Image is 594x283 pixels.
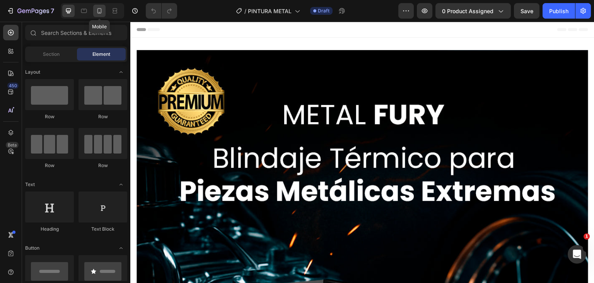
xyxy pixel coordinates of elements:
div: Row [25,113,74,120]
span: Button [25,245,39,252]
span: PINTURA METAL [248,7,292,15]
button: Publish [543,3,575,19]
span: Section [43,51,60,58]
span: Toggle open [115,178,127,191]
span: Save [521,8,533,14]
p: 7 [51,6,54,16]
span: Toggle open [115,66,127,78]
span: 0 product assigned [442,7,493,15]
input: Search Sections & Elements [25,25,127,40]
div: Publish [549,7,568,15]
div: Row [25,162,74,169]
button: Save [514,3,539,19]
button: 7 [3,3,58,19]
div: 450 [7,83,19,89]
span: Element [92,51,110,58]
div: Beta [6,142,19,148]
div: Heading [25,226,74,233]
span: / [244,7,246,15]
span: Layout [25,69,40,76]
div: Row [79,162,127,169]
div: Undo/Redo [146,3,177,19]
span: Toggle open [115,242,127,254]
button: 0 product assigned [435,3,511,19]
div: Row [79,113,127,120]
span: Text [25,181,35,188]
iframe: Design area [130,22,594,283]
span: Draft [318,7,329,14]
div: Text Block [79,226,127,233]
iframe: Intercom live chat [568,245,586,264]
span: 1 [584,233,590,240]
